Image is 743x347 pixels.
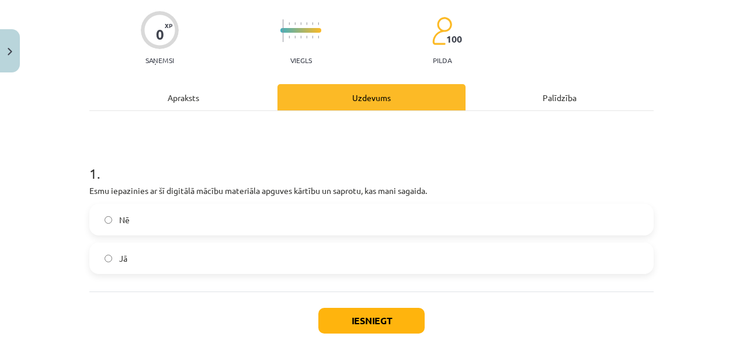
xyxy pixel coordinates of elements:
img: icon-short-line-57e1e144782c952c97e751825c79c345078a6d821885a25fce030b3d8c18986b.svg [312,36,313,39]
button: Iesniegt [318,308,425,334]
p: Esmu iepazinies ar šī digitālā mācību materiāla apguves kārtību un saprotu, kas mani sagaida. [89,185,654,197]
img: students-c634bb4e5e11cddfef0936a35e636f08e4e9abd3cc4e673bd6f9a4125e45ecb1.svg [432,16,452,46]
img: icon-short-line-57e1e144782c952c97e751825c79c345078a6d821885a25fce030b3d8c18986b.svg [306,22,307,25]
img: icon-short-line-57e1e144782c952c97e751825c79c345078a6d821885a25fce030b3d8c18986b.svg [300,36,301,39]
div: Palīdzība [466,84,654,110]
span: 100 [446,34,462,44]
img: icon-long-line-d9ea69661e0d244f92f715978eff75569469978d946b2353a9bb055b3ed8787d.svg [283,19,284,42]
input: Nē [105,216,112,224]
span: Jā [119,252,127,265]
p: Viegls [290,56,312,64]
p: Saņemsi [141,56,179,64]
span: XP [165,22,172,29]
div: Uzdevums [277,84,466,110]
p: pilda [433,56,452,64]
img: icon-short-line-57e1e144782c952c97e751825c79c345078a6d821885a25fce030b3d8c18986b.svg [306,36,307,39]
img: icon-short-line-57e1e144782c952c97e751825c79c345078a6d821885a25fce030b3d8c18986b.svg [318,36,319,39]
h1: 1 . [89,145,654,181]
span: Nē [119,214,130,226]
img: icon-short-line-57e1e144782c952c97e751825c79c345078a6d821885a25fce030b3d8c18986b.svg [289,36,290,39]
div: Apraksts [89,84,277,110]
img: icon-short-line-57e1e144782c952c97e751825c79c345078a6d821885a25fce030b3d8c18986b.svg [318,22,319,25]
img: icon-short-line-57e1e144782c952c97e751825c79c345078a6d821885a25fce030b3d8c18986b.svg [300,22,301,25]
input: Jā [105,255,112,262]
img: icon-short-line-57e1e144782c952c97e751825c79c345078a6d821885a25fce030b3d8c18986b.svg [294,22,296,25]
img: icon-short-line-57e1e144782c952c97e751825c79c345078a6d821885a25fce030b3d8c18986b.svg [312,22,313,25]
img: icon-short-line-57e1e144782c952c97e751825c79c345078a6d821885a25fce030b3d8c18986b.svg [294,36,296,39]
div: 0 [156,26,164,43]
img: icon-close-lesson-0947bae3869378f0d4975bcd49f059093ad1ed9edebbc8119c70593378902aed.svg [8,48,12,55]
img: icon-short-line-57e1e144782c952c97e751825c79c345078a6d821885a25fce030b3d8c18986b.svg [289,22,290,25]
